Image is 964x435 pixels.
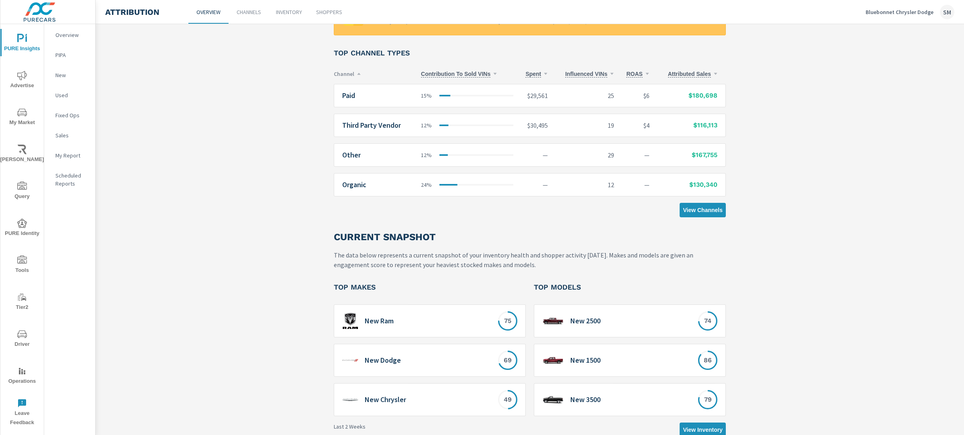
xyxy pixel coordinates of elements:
span: Driver [3,329,41,349]
div: Fixed Ops [44,109,95,121]
p: Shoppers [316,8,342,16]
p: — [621,180,649,190]
h6: $167,755 [656,151,717,159]
div: SM [940,5,954,19]
p: The data below represents a current snapshot of your inventory health and shopper activity [DATE]... [334,250,726,270]
div: New [44,69,95,81]
span: PURE Identity [3,219,41,238]
p: $29,561 [520,91,548,100]
span: Tier2 [3,292,41,312]
h6: Other [342,151,361,159]
h6: New 3500 [570,396,600,404]
p: Channel [334,70,415,78]
p: — [621,150,649,160]
div: Used [44,89,95,101]
img: New 2500 [542,313,564,329]
h3: Current Snapshot [334,230,436,244]
p: $30,495 [520,120,548,130]
h6: Paid [342,92,355,100]
span: Contribution To Sold VINs [421,71,490,78]
p: 29 [554,150,614,160]
p: Channels [237,8,261,16]
p: Sales [55,131,89,139]
p: 25 [554,91,614,100]
span: ROAS [626,71,642,78]
h6: New 2500 [570,317,600,325]
span: View Inventory [683,426,723,433]
h6: 49 [504,396,512,404]
span: My Market [3,108,41,127]
p: Overview [196,8,221,16]
p: 12% [421,151,435,159]
p: Used [55,91,89,99]
p: Bluebonnet Chrysler Dodge [866,8,933,16]
h6: $116,113 [656,121,717,129]
span: Leave Feedback [3,398,41,427]
div: nav menu [0,24,44,431]
span: [PERSON_NAME] [3,145,41,164]
h6: New 1500 [570,356,600,364]
h5: Top Models [534,282,581,292]
p: — [520,180,548,190]
h5: Top Channel Types [334,48,410,57]
h4: Attribution [105,7,159,17]
p: 15% [421,92,435,99]
span: Spent [525,71,541,78]
img: New 3500 [542,392,564,408]
span: Tools [3,255,41,275]
span: Influenced VINs [565,71,607,78]
h6: 75 [504,317,511,325]
h6: Organic [342,181,366,189]
h6: $130,340 [656,181,717,189]
span: Operations [3,366,41,386]
h6: 74 [704,317,711,325]
h6: New Chrysler [365,396,406,404]
p: $6 [621,91,649,100]
span: Advertise [3,71,41,90]
img: D [342,352,358,368]
span: PURE Insights [3,34,41,53]
p: $4 [621,120,649,130]
p: Fixed Ops [55,111,89,119]
h6: Third Party Vendor [342,121,401,129]
p: 12 [554,180,614,190]
p: Inventory [276,8,302,16]
p: 19 [554,120,614,130]
h6: 79 [704,396,712,404]
div: Overview [44,29,95,41]
div: Scheduled Reports [44,170,95,190]
h6: 69 [504,356,512,364]
img: C [342,392,358,408]
div: PIPA [44,49,95,61]
h6: 86 [704,356,712,364]
h6: $180,698 [656,92,717,100]
p: New [55,71,89,79]
span: Query [3,182,41,201]
p: Overview [55,31,89,39]
img: New 1500 [542,352,564,369]
p: 24% [421,181,435,188]
div: Sales [44,129,95,141]
span: View Channels [683,206,723,214]
h6: New Dodge [365,356,401,364]
p: My Report [55,151,89,159]
p: Scheduled Reports [55,172,89,188]
p: 12% [421,122,435,129]
a: View Channels [680,203,726,217]
p: PIPA [55,51,89,59]
h6: New Ram [365,317,394,325]
span: Attributed Sales [668,71,711,78]
p: — [520,150,548,160]
h5: Top Makes [334,282,376,292]
div: My Report [44,149,95,161]
img: R [342,313,358,329]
